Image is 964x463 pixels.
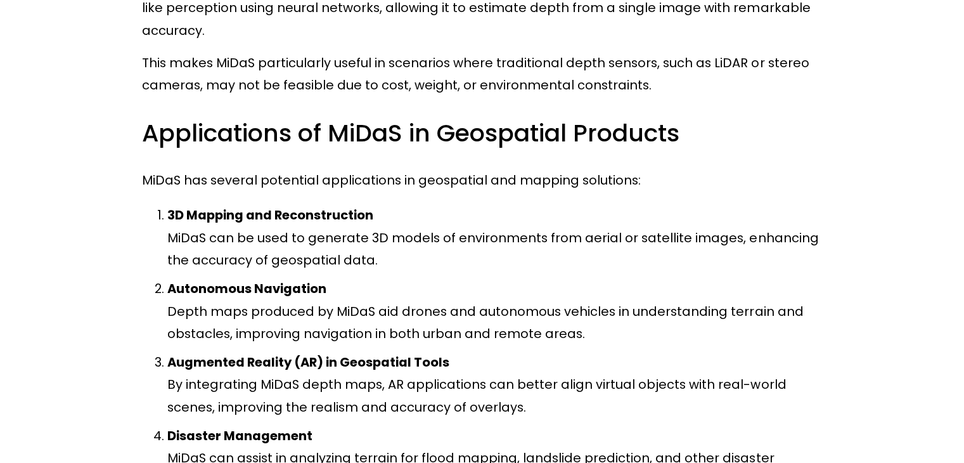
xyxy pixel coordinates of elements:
[142,169,821,192] p: MiDaS has several potential applications in geospatial and mapping solutions:
[142,52,821,97] p: This makes MiDaS particularly useful in scenarios where traditional depth sensors, such as LiDAR ...
[142,117,821,150] h3: Applications of MiDaS in Geospatial Products
[167,280,326,297] strong: Autonomous Navigation
[167,351,821,419] p: By integrating MiDaS depth maps, AR applications can better align virtual objects with real-world...
[167,278,821,345] p: Depth maps produced by MiDaS aid drones and autonomous vehicles in understanding terrain and obst...
[167,206,373,224] strong: 3D Mapping and Reconstruction
[167,204,821,271] p: MiDaS can be used to generate 3D models of environments from aerial or satellite images, enhancin...
[167,353,449,371] strong: Augmented Reality (AR) in Geospatial Tools
[167,427,312,445] strong: Disaster Management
